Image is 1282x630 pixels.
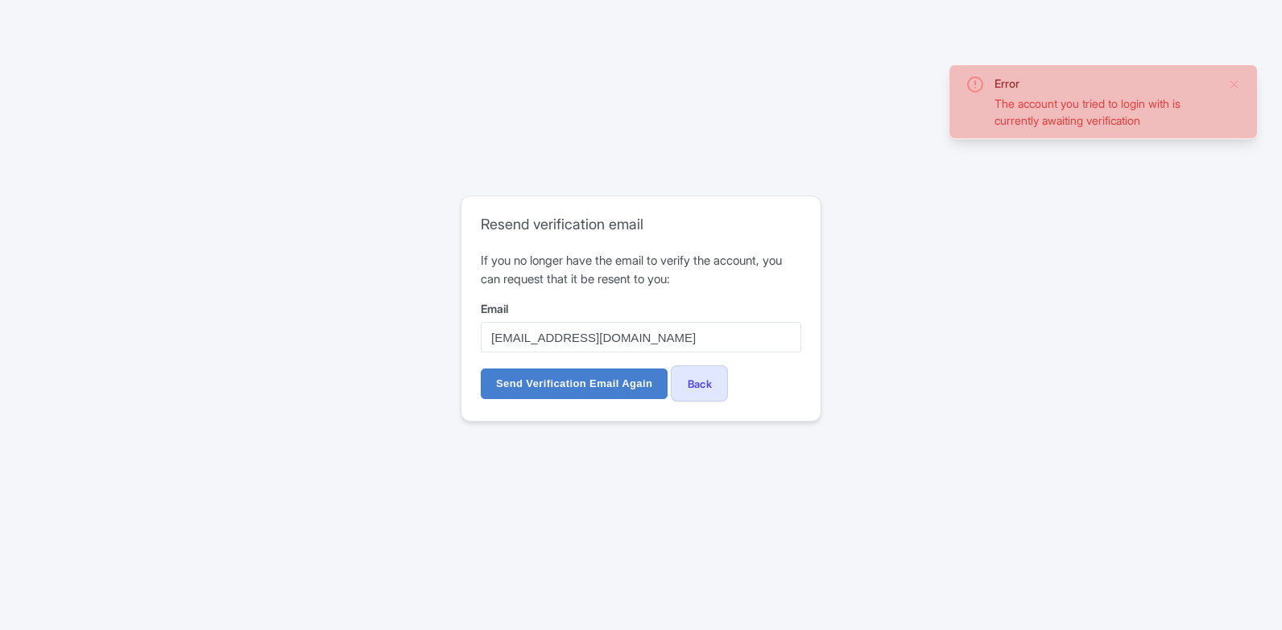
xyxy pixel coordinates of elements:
input: username@example.com [481,322,801,352]
div: The account you tried to login with is currently awaiting verification [995,95,1215,129]
input: Send Verification Email Again [481,369,668,399]
div: Error [995,75,1215,92]
button: Close [1228,75,1241,94]
a: Back [671,365,728,401]
h2: Resend verification email [481,216,801,233]
label: Email [481,300,801,317]
p: If you no longer have the email to verify the account, you can request that it be resent to you: [481,252,801,288]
